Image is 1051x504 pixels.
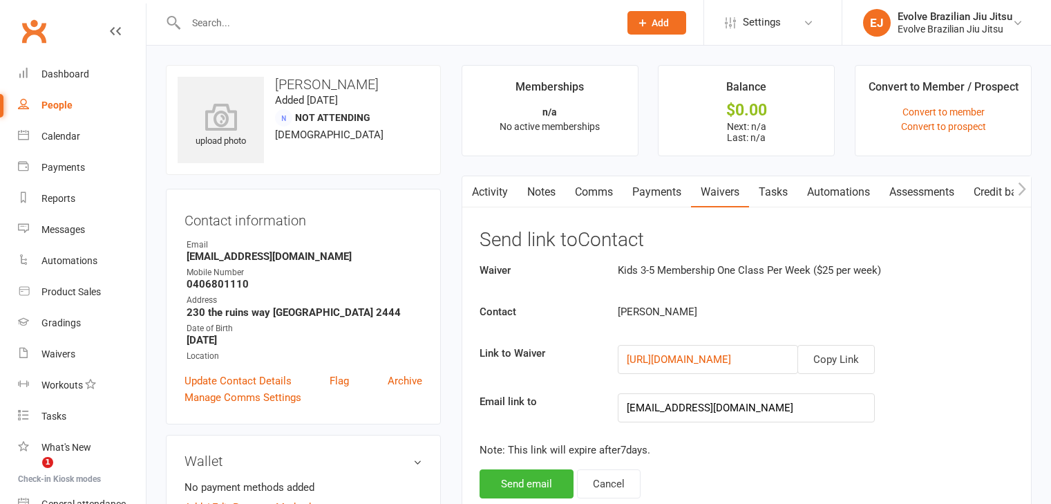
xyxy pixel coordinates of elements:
[18,121,146,152] a: Calendar
[41,162,85,173] div: Payments
[797,176,880,208] a: Automations
[187,294,422,307] div: Address
[187,278,422,290] strong: 0406801110
[18,152,146,183] a: Payments
[41,193,75,204] div: Reports
[749,176,797,208] a: Tasks
[18,339,146,370] a: Waivers
[18,59,146,90] a: Dashboard
[577,469,641,498] button: Cancel
[184,479,422,496] li: No payment methods added
[41,286,101,297] div: Product Sales
[275,129,384,141] span: [DEMOGRAPHIC_DATA]
[901,121,986,132] a: Convert to prospect
[41,68,89,80] div: Dashboard
[187,266,422,279] div: Mobile Number
[652,17,669,28] span: Add
[184,454,422,469] h3: Wallet
[898,10,1012,23] div: Evolve Brazilian Jiu Jitsu
[17,14,51,48] a: Clubworx
[388,373,422,389] a: Archive
[500,121,600,132] span: No active memberships
[18,370,146,401] a: Workouts
[275,94,338,106] time: Added [DATE]
[542,106,557,118] strong: n/a
[41,380,83,391] div: Workouts
[743,7,781,38] span: Settings
[14,457,47,490] iframe: Intercom live chat
[480,442,1014,458] p: Note: This link will expire after 7 days.
[42,457,53,468] span: 1
[726,78,766,103] div: Balance
[671,103,822,118] div: $0.00
[18,401,146,432] a: Tasks
[863,9,891,37] div: EJ
[178,77,429,92] h3: [PERSON_NAME]
[18,308,146,339] a: Gradings
[187,350,422,363] div: Location
[18,245,146,277] a: Automations
[671,121,822,143] p: Next: n/a Last: n/a
[41,100,73,111] div: People
[565,176,623,208] a: Comms
[627,11,686,35] button: Add
[898,23,1012,35] div: Evolve Brazilian Jiu Jitsu
[18,183,146,214] a: Reports
[18,214,146,245] a: Messages
[187,239,422,252] div: Email
[41,224,85,235] div: Messages
[18,277,146,308] a: Product Sales
[41,317,81,328] div: Gradings
[469,345,608,362] label: Link to Waiver
[18,90,146,121] a: People
[469,262,608,279] label: Waiver
[480,469,574,498] button: Send email
[607,262,931,279] div: Kids 3-5 Membership One Class Per Week ($25 per week)
[691,176,749,208] a: Waivers
[178,103,264,149] div: upload photo
[869,78,1019,103] div: Convert to Member / Prospect
[295,112,370,123] span: Not Attending
[182,13,609,32] input: Search...
[41,131,80,142] div: Calendar
[41,255,97,266] div: Automations
[462,176,518,208] a: Activity
[469,304,608,320] label: Contact
[184,389,301,406] a: Manage Comms Settings
[187,306,422,319] strong: 230 the ruins way [GEOGRAPHIC_DATA] 2444
[515,78,584,103] div: Memberships
[518,176,565,208] a: Notes
[469,393,608,410] label: Email link to
[41,348,75,360] div: Waivers
[184,373,292,389] a: Update Contact Details
[187,322,422,335] div: Date of Birth
[41,442,91,453] div: What's New
[41,411,66,422] div: Tasks
[187,250,422,263] strong: [EMAIL_ADDRESS][DOMAIN_NAME]
[330,373,349,389] a: Flag
[623,176,691,208] a: Payments
[18,432,146,463] a: What's New
[184,207,422,228] h3: Contact information
[480,230,1014,251] h3: Send link to Contact
[797,345,875,374] button: Copy Link
[902,106,985,118] a: Convert to member
[187,334,422,346] strong: [DATE]
[880,176,964,208] a: Assessments
[627,353,731,366] a: [URL][DOMAIN_NAME]
[607,304,931,320] div: [PERSON_NAME]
